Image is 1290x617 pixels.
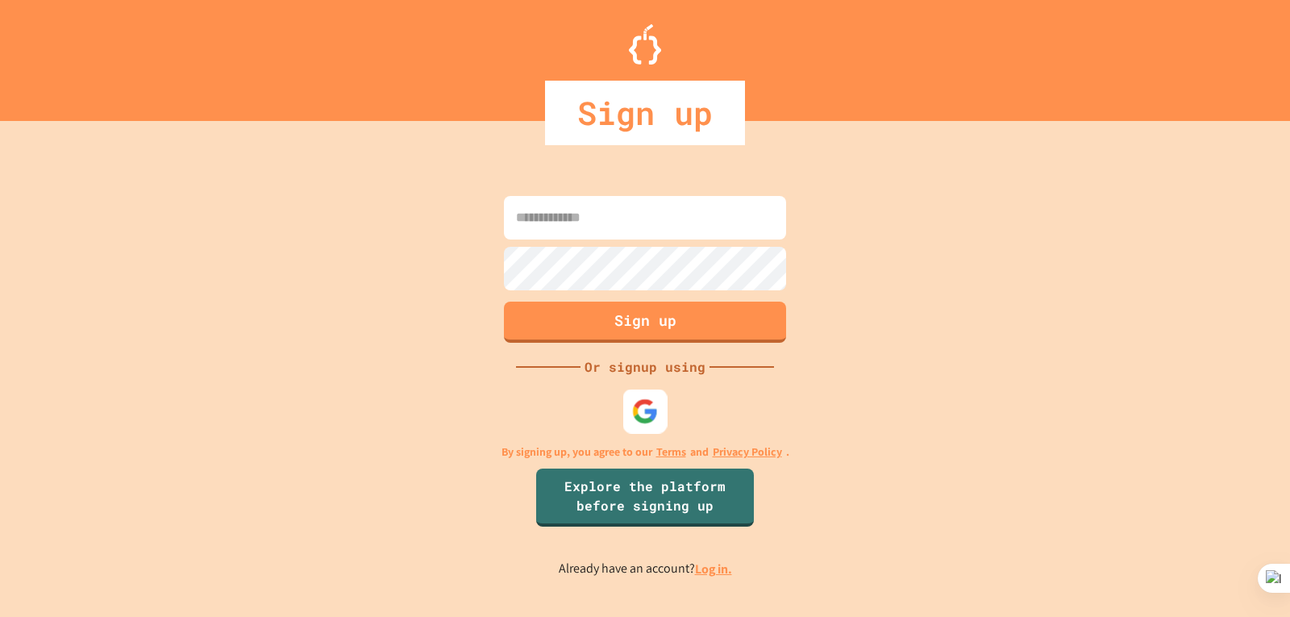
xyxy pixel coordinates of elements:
[501,444,789,461] p: By signing up, you agree to our and .
[580,357,709,377] div: Or signup using
[632,398,659,424] img: google-icon.svg
[695,561,732,577] a: Log in.
[629,24,661,65] img: Logo.svg
[656,444,686,461] a: Terms
[713,444,782,461] a: Privacy Policy
[559,559,732,579] p: Already have an account?
[545,81,745,145] div: Sign up
[504,302,786,343] button: Sign up
[536,469,754,527] a: Explore the platform before signing up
